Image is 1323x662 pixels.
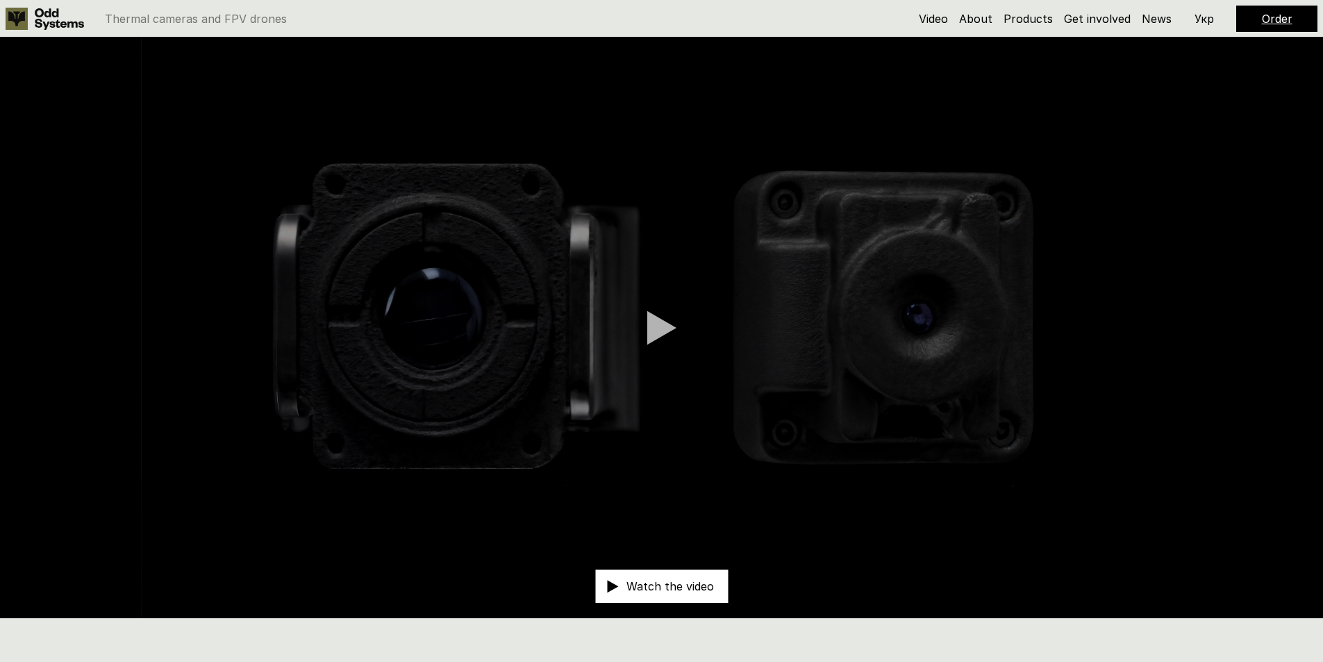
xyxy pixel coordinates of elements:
[1004,12,1053,26] a: Products
[1262,12,1292,26] a: Order
[959,12,992,26] a: About
[626,581,714,592] p: Watch the video
[1064,12,1131,26] a: Get involved
[1195,13,1214,24] p: Укр
[919,12,948,26] a: Video
[1142,12,1172,26] a: News
[105,13,287,24] p: Thermal cameras and FPV drones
